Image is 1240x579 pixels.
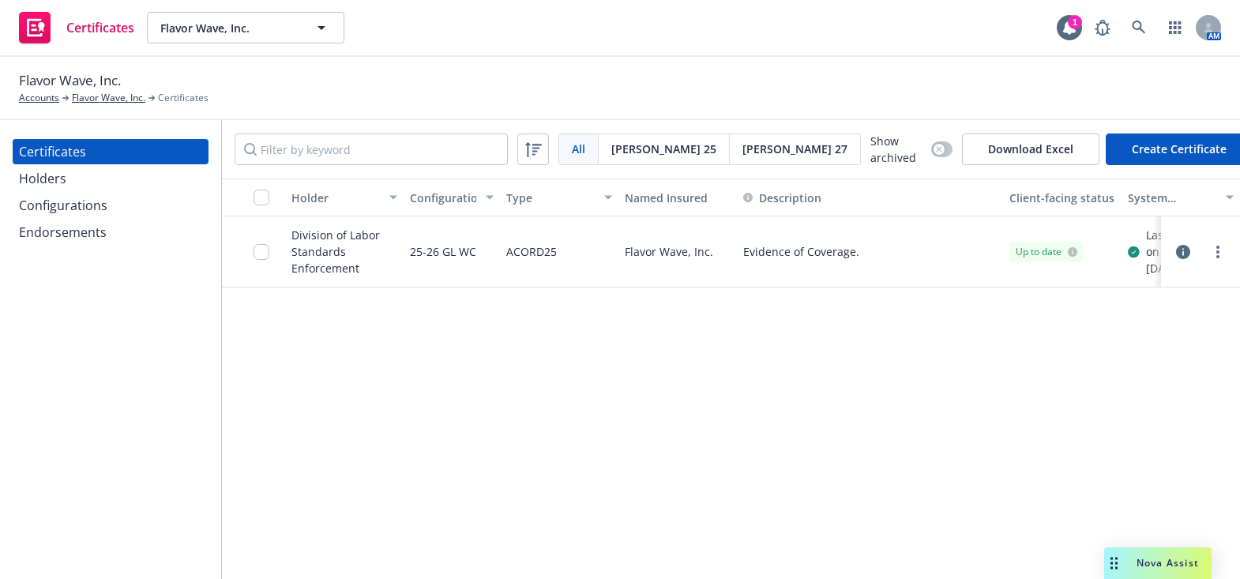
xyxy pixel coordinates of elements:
a: Endorsements [13,220,209,245]
span: Show archived [870,133,925,166]
a: Configurations [13,193,209,218]
button: Nova Assist [1104,547,1212,579]
div: Holder [291,190,380,206]
div: Named Insured [625,190,731,206]
input: Filter by keyword [235,133,508,165]
span: Nova Assist [1137,556,1199,570]
a: Certificates [13,139,209,164]
div: Configurations [19,193,107,218]
span: All [572,141,585,157]
button: System certificate last generated [1122,179,1240,216]
span: [PERSON_NAME] 25 [611,141,716,157]
div: Endorsements [19,220,107,245]
a: Certificates [13,6,141,50]
span: [PERSON_NAME] 27 [742,141,847,157]
span: Certificates [158,91,209,105]
div: Client-facing status [1009,190,1115,206]
div: System certificate last generated [1128,190,1216,206]
button: Description [743,190,821,206]
span: Flavor Wave, Inc. [19,70,121,91]
a: Switch app [1159,12,1191,43]
a: Flavor Wave, Inc. [72,91,145,105]
button: Download Excel [962,133,1099,165]
div: [DATE] 2:46 PM [1146,260,1234,276]
button: Flavor Wave, Inc. [147,12,344,43]
div: Holders [19,166,66,191]
button: Holder [285,179,404,216]
button: Type [500,179,618,216]
div: Division of Labor Standards Enforcement [291,227,397,276]
button: Client-facing status [1003,179,1122,216]
span: Certificates [66,21,134,34]
button: Configuration [404,179,500,216]
a: Accounts [19,91,59,105]
a: more [1208,243,1227,261]
div: 1 [1068,15,1082,29]
div: Up to date [1016,245,1077,259]
button: Evidence of Coverage. [743,243,859,260]
div: 25-26 GL WC [410,226,476,277]
div: Last generated on [1146,227,1234,260]
div: Certificates [19,139,86,164]
div: Drag to move [1104,547,1124,579]
input: Toggle Row Selected [254,244,269,260]
a: Report a Bug [1087,12,1118,43]
div: Flavor Wave, Inc. [618,216,737,288]
span: Flavor Wave, Inc. [160,20,297,36]
a: Search [1123,12,1155,43]
input: Select all [254,190,269,205]
div: ACORD25 [506,226,557,277]
button: Named Insured [618,179,737,216]
div: Type [506,190,595,206]
a: Holders [13,166,209,191]
div: Configuration [410,190,476,206]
